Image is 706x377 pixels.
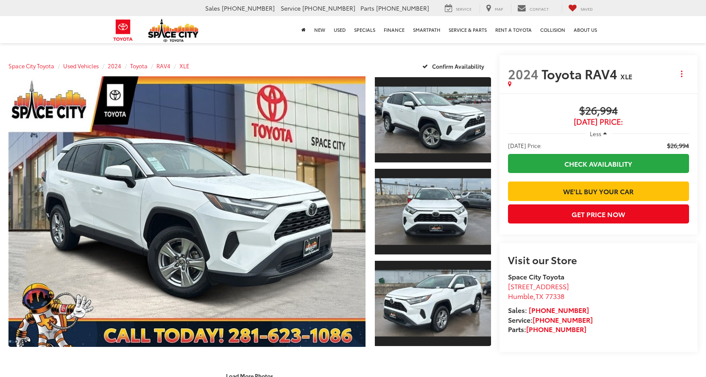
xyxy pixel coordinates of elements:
a: [PHONE_NUMBER] [533,315,593,324]
span: [DATE] Price: [508,141,542,150]
span: Less [590,130,601,137]
button: Get Price Now [508,204,689,223]
a: Finance [380,16,409,43]
span: Saved [580,6,593,11]
a: We'll Buy Your Car [508,182,689,201]
span: Sales: [508,305,527,315]
h2: Visit our Store [508,254,689,265]
a: [PHONE_NUMBER] [529,305,589,315]
strong: Parts: [508,324,586,334]
img: 2024 Toyota RAV4 XLE [374,178,492,245]
a: Toyota [130,62,148,70]
span: Service [281,4,301,12]
span: [DATE] Price: [508,117,689,126]
span: Humble [508,291,533,301]
a: [STREET_ADDRESS] Humble,TX 77338 [508,281,569,301]
span: Parts [360,4,374,12]
span: 77338 [545,291,564,301]
span: Confirm Availability [432,62,484,70]
img: Space City Toyota [148,19,199,42]
a: Expand Photo 1 [375,76,491,163]
a: Rent a Toyota [491,16,536,43]
button: Actions [674,66,689,81]
a: Specials [350,16,380,43]
span: XLE [620,71,632,81]
span: TX [536,291,544,301]
span: Service [456,6,472,11]
a: Home [297,16,310,43]
a: Map [480,4,509,13]
span: Map [495,6,503,11]
span: [STREET_ADDRESS] [508,281,569,291]
button: Confirm Availability [418,59,491,73]
a: SmartPath [409,16,444,43]
span: [PHONE_NUMBER] [376,4,429,12]
span: Contact [530,6,549,11]
span: Sales [205,4,220,12]
a: Contact [511,4,555,13]
a: Service & Parts [444,16,491,43]
a: Check Availability [508,154,689,173]
img: 2024 Toyota RAV4 XLE [374,270,492,337]
span: [PHONE_NUMBER] [222,4,275,12]
span: , [508,291,564,301]
strong: Service: [508,315,593,324]
a: Expand Photo 3 [375,260,491,347]
a: 2024 [108,62,121,70]
img: Toyota [107,17,139,44]
img: 2024 Toyota RAV4 XLE [374,87,492,153]
a: RAV4 [156,62,170,70]
a: Collision [536,16,569,43]
a: Expand Photo 0 [8,76,366,347]
span: [PHONE_NUMBER] [302,4,355,12]
span: dropdown dots [681,70,682,77]
span: $26,994 [508,105,689,117]
strong: Space City Toyota [508,271,564,281]
a: About Us [569,16,601,43]
a: Service [438,4,478,13]
a: My Saved Vehicles [562,4,599,13]
a: New [310,16,329,43]
button: Less [586,126,611,141]
span: Toyota RAV4 [541,64,620,83]
span: $26,994 [667,141,689,150]
a: Space City Toyota [8,62,54,70]
img: 2024 Toyota RAV4 XLE [5,75,369,348]
a: [PHONE_NUMBER] [526,324,586,334]
span: 2024 [508,64,539,83]
a: Used Vehicles [63,62,99,70]
a: Expand Photo 2 [375,168,491,255]
a: XLE [179,62,190,70]
a: Used [329,16,350,43]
